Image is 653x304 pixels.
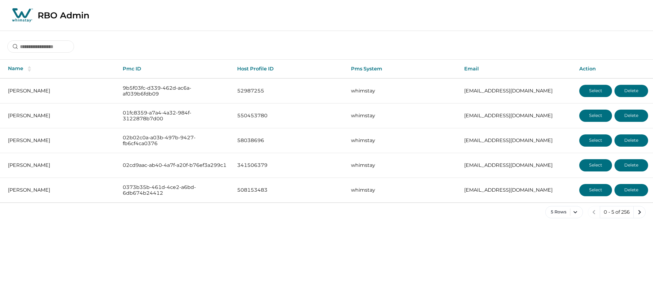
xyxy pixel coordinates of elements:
[614,134,648,147] button: Delete
[8,88,113,94] p: [PERSON_NAME]
[8,113,113,119] p: [PERSON_NAME]
[351,187,454,193] p: whimstay
[237,113,341,119] p: 550453780
[579,110,612,122] button: Select
[8,137,113,144] p: [PERSON_NAME]
[351,137,454,144] p: whimstay
[579,134,612,147] button: Select
[614,159,648,171] button: Delete
[464,162,569,168] p: [EMAIL_ADDRESS][DOMAIN_NAME]
[8,162,113,168] p: [PERSON_NAME]
[123,85,227,97] p: 9b5f03fc-d339-462d-ac6a-af039b6fdb09
[579,85,612,97] button: Select
[545,206,583,218] button: 5 Rows
[464,88,569,94] p: [EMAIL_ADDRESS][DOMAIN_NAME]
[604,209,630,215] p: 0 - 5 of 256
[614,184,648,196] button: Delete
[346,60,459,78] th: Pms System
[574,60,653,78] th: Action
[237,187,341,193] p: 508153483
[588,206,600,218] button: previous page
[123,110,227,122] p: 01fc8359-a7a4-4a32-984f-3122878b7d00
[237,162,341,168] p: 341506379
[351,162,454,168] p: whimstay
[237,137,341,144] p: 58038696
[23,66,35,72] button: sorting
[232,60,346,78] th: Host Profile ID
[614,85,648,97] button: Delete
[351,113,454,119] p: whimstay
[351,88,454,94] p: whimstay
[600,206,634,218] button: 0 - 5 of 256
[123,162,227,168] p: 02cd9aac-ab40-4a7f-a20f-b76ef3a299c1
[464,137,569,144] p: [EMAIL_ADDRESS][DOMAIN_NAME]
[123,184,227,196] p: 0373b35b-461d-4ce2-a6bd-6db674b24412
[464,113,569,119] p: [EMAIL_ADDRESS][DOMAIN_NAME]
[8,187,113,193] p: [PERSON_NAME]
[614,110,648,122] button: Delete
[579,159,612,171] button: Select
[459,60,574,78] th: Email
[579,184,612,196] button: Select
[38,10,89,21] p: RBO Admin
[118,60,232,78] th: Pmc ID
[633,206,646,218] button: next page
[237,88,341,94] p: 52987255
[464,187,569,193] p: [EMAIL_ADDRESS][DOMAIN_NAME]
[123,135,227,147] p: 02b02c0a-a03b-497b-9427-fb6cf4ca0376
